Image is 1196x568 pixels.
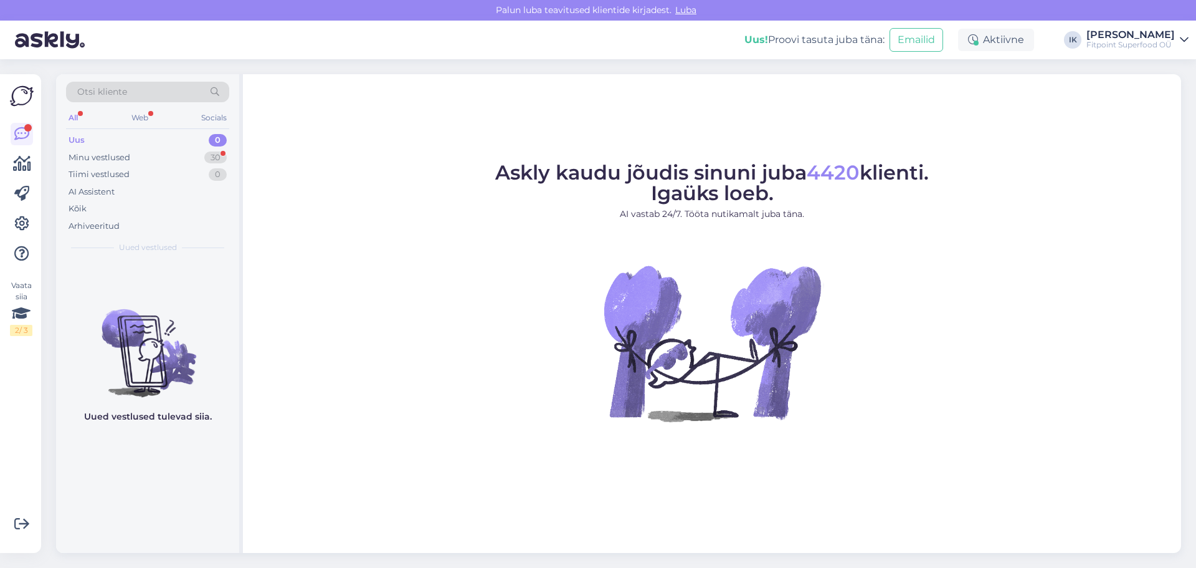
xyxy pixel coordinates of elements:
[209,168,227,181] div: 0
[69,168,130,181] div: Tiimi vestlused
[958,29,1034,51] div: Aktiivne
[10,280,32,336] div: Vaata siia
[66,110,80,126] div: All
[199,110,229,126] div: Socials
[209,134,227,147] div: 0
[69,134,85,147] div: Uus
[495,208,929,221] p: AI vastab 24/7. Tööta nutikamalt juba täna.
[69,152,130,164] div: Minu vestlused
[807,160,860,185] span: 4420
[77,85,127,99] span: Otsi kliente
[119,242,177,253] span: Uued vestlused
[744,32,885,47] div: Proovi tasuta juba täna:
[204,152,227,164] div: 30
[69,220,120,233] div: Arhiveeritud
[1086,30,1189,50] a: [PERSON_NAME]Fitpoint Superfood OÜ
[1086,30,1175,40] div: [PERSON_NAME]
[84,410,212,423] p: Uued vestlused tulevad siia.
[69,203,87,215] div: Kõik
[56,287,239,399] img: No chats
[744,34,768,46] b: Uus!
[10,84,34,108] img: Askly Logo
[890,28,943,52] button: Emailid
[69,186,115,198] div: AI Assistent
[600,231,824,455] img: No Chat active
[495,160,929,205] span: Askly kaudu jõudis sinuni juba klienti. Igaüks loeb.
[672,4,700,16] span: Luba
[129,110,151,126] div: Web
[10,325,32,336] div: 2 / 3
[1086,40,1175,50] div: Fitpoint Superfood OÜ
[1064,31,1081,49] div: IK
